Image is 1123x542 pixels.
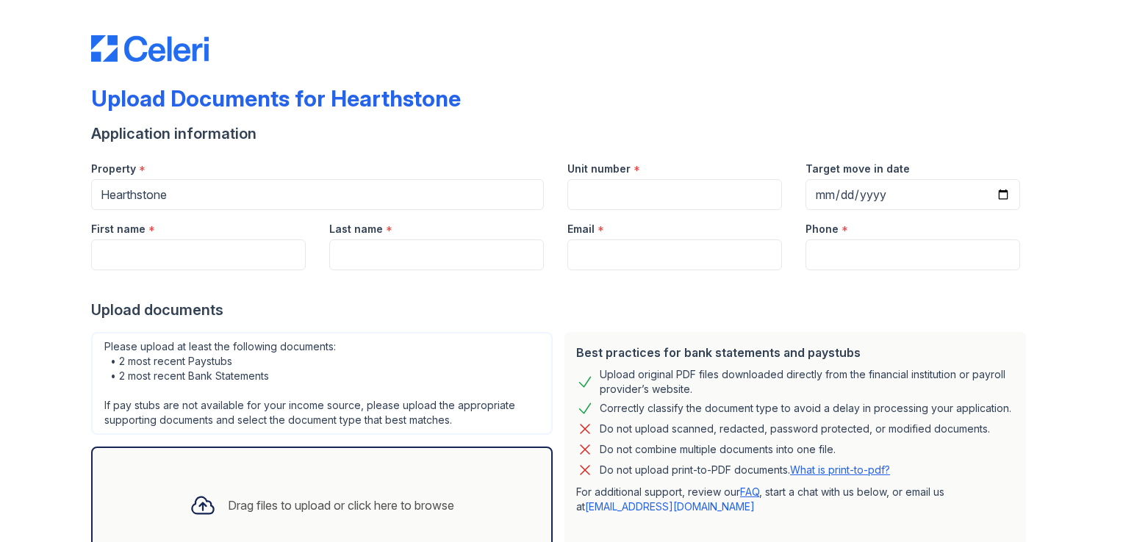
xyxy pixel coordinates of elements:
[600,463,890,477] p: Do not upload print-to-PDF documents.
[806,222,839,236] label: Phone
[91,123,1032,144] div: Application information
[567,162,631,176] label: Unit number
[585,500,755,513] a: [EMAIL_ADDRESS][DOMAIN_NAME]
[91,222,146,236] label: First name
[576,344,1014,361] div: Best practices for bank statements and paystubs
[228,496,454,514] div: Drag files to upload or click here to browse
[600,420,990,438] div: Do not upload scanned, redacted, password protected, or modified documents.
[576,485,1014,514] p: For additional support, review our , start a chat with us below, or email us at
[91,35,209,62] img: CE_Logo_Blue-a8612792a0a2168367f1c8372b55b34899dd931a85d93a1a3d3e32e68fde9ad4.png
[91,332,553,435] div: Please upload at least the following documents: • 2 most recent Paystubs • 2 most recent Bank Sta...
[806,162,910,176] label: Target move in date
[600,441,836,458] div: Do not combine multiple documents into one file.
[329,222,383,236] label: Last name
[567,222,595,236] label: Email
[790,463,890,476] a: What is print-to-pdf?
[91,162,136,176] label: Property
[740,485,759,498] a: FAQ
[600,400,1011,417] div: Correctly classify the document type to avoid a delay in processing your application.
[600,367,1014,397] div: Upload original PDF files downloaded directly from the financial institution or payroll provider’...
[91,300,1032,320] div: Upload documents
[91,85,461,112] div: Upload Documents for Hearthstone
